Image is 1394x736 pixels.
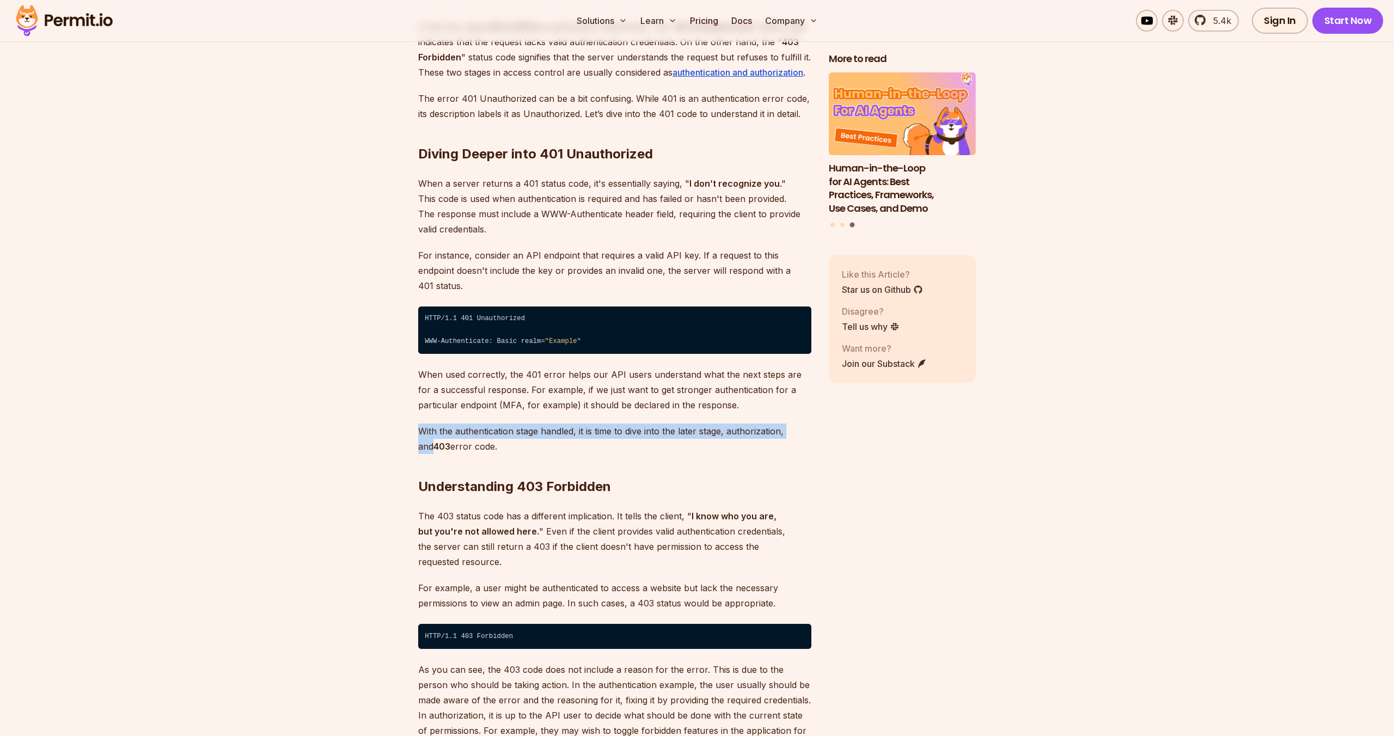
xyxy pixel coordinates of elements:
strong: 403 [433,441,450,452]
h2: Understanding 403 Forbidden [418,434,811,495]
button: Go to slide 1 [830,222,835,226]
h2: Diving Deeper into 401 Unauthorized [418,102,811,163]
p: Want more? [842,341,927,354]
img: Permit logo [11,2,118,39]
a: Human-in-the-Loop for AI Agents: Best Practices, Frameworks, Use Cases, and DemoHuman-in-the-Loop... [829,72,976,216]
button: Learn [636,10,681,32]
p: Disagree? [842,304,900,317]
p: For example, a user might be authenticated to access a website but lack the necessary permissions... [418,580,811,611]
strong: 403 Forbidden [418,36,799,63]
a: Tell us why [842,320,900,333]
code: HTTP/1.1 403 Forbidden [418,624,811,649]
a: Sign In [1252,8,1308,34]
p: When used correctly, the 401 error helps our API users understand what the next steps are for a s... [418,367,811,413]
img: Human-in-the-Loop for AI Agents: Best Practices, Frameworks, Use Cases, and Demo [829,72,976,155]
p: Like this Article? [842,267,923,280]
span: "Example" [545,338,581,345]
button: Go to slide 3 [849,222,854,227]
li: 3 of 3 [829,72,976,216]
code: HTTP/1.1 401 Unauthorized ⁠ WWW-Authenticate: Basic realm= [418,306,811,354]
p: The error 401 Unauthorized can be a bit confusing. While 401 is an authentication error code, its... [418,91,811,121]
a: Start Now [1312,8,1384,34]
span: 5.4k [1207,14,1231,27]
button: Company [761,10,822,32]
h2: More to read [829,52,976,66]
p: For instance, consider an API endpoint that requires a valid API key. If a request to this endpoi... [418,248,811,293]
button: Go to slide 2 [840,222,845,226]
a: Docs [727,10,756,32]
h3: Human-in-the-Loop for AI Agents: Best Practices, Frameworks, Use Cases, and Demo [829,161,976,215]
a: 5.4k [1188,10,1239,32]
a: Join our Substack [842,357,927,370]
p: When a server returns a 401 status code, it's essentially saying, " ." This code is used when aut... [418,176,811,237]
div: Posts [829,72,976,229]
p: In the 4xx class, and are particularly noteworthy. The " " status code indicates that the request... [418,19,811,80]
p: The 403 status code has a different implication. It tells the client, " " Even if the client prov... [418,508,811,569]
button: Solutions [572,10,632,32]
a: Star us on Github [842,283,923,296]
a: Pricing [686,10,723,32]
a: authentication and authorization [672,67,803,78]
p: With the authentication stage handled, it is time to dive into the later stage, authorization, an... [418,424,811,454]
strong: I don’t recognize you [689,178,780,189]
